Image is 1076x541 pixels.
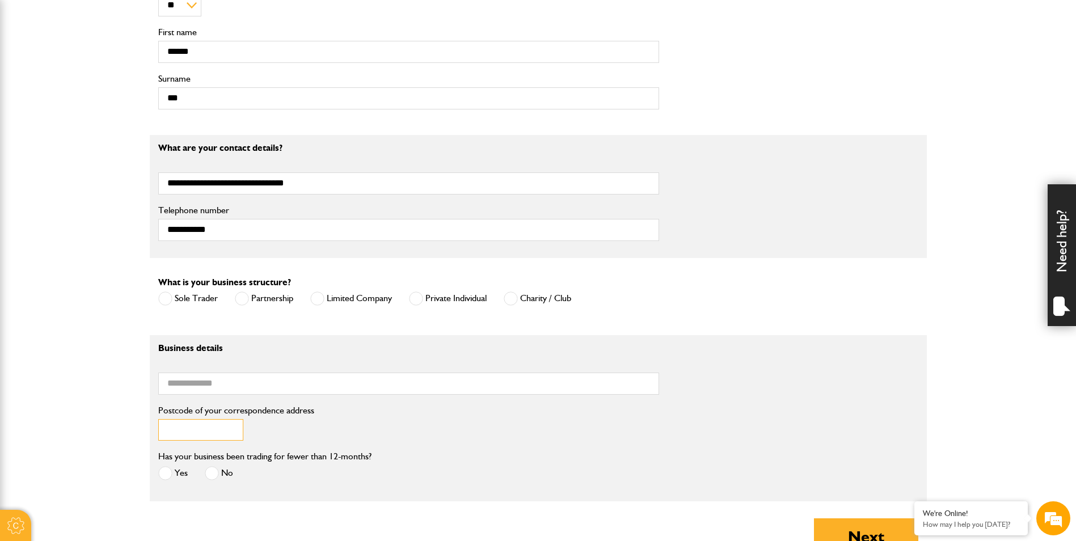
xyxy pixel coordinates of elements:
[15,172,207,197] input: Enter your phone number
[158,291,218,306] label: Sole Trader
[310,291,392,306] label: Limited Company
[409,291,487,306] label: Private Individual
[205,466,233,480] label: No
[158,278,291,287] label: What is your business structure?
[186,6,213,33] div: Minimize live chat window
[59,64,191,78] div: Chat with us now
[923,520,1019,529] p: How may I help you today?
[923,509,1019,518] div: We're Online!
[504,291,571,306] label: Charity / Club
[15,205,207,340] textarea: Type your message and hit 'Enter'
[15,105,207,130] input: Enter your last name
[154,349,206,365] em: Start Chat
[158,466,188,480] label: Yes
[158,74,659,83] label: Surname
[158,28,659,37] label: First name
[158,406,331,415] label: Postcode of your correspondence address
[15,138,207,163] input: Enter your email address
[158,344,659,353] p: Business details
[158,452,372,461] label: Has your business been trading for fewer than 12-months?
[158,143,659,153] p: What are your contact details?
[1048,184,1076,326] div: Need help?
[235,291,293,306] label: Partnership
[19,63,48,79] img: d_20077148190_company_1631870298795_20077148190
[158,206,659,215] label: Telephone number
